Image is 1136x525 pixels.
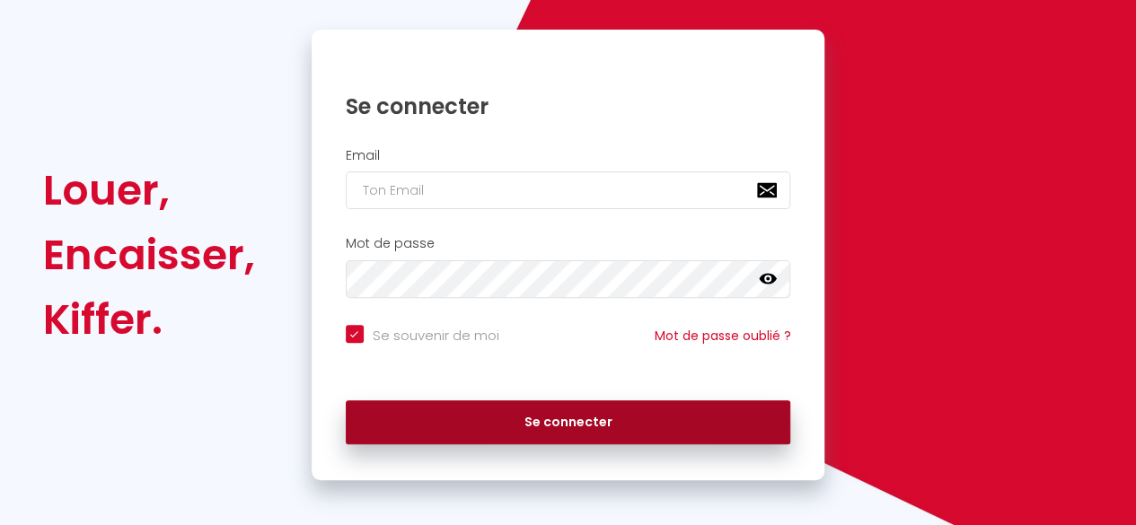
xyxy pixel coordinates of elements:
div: Kiffer. [43,287,255,352]
a: Mot de passe oublié ? [654,327,790,345]
div: Louer, [43,158,255,223]
input: Ton Email [346,171,791,209]
h2: Mot de passe [346,236,791,251]
button: Ouvrir le widget de chat LiveChat [14,7,68,61]
h2: Email [346,148,791,163]
button: Se connecter [346,400,791,445]
h1: Se connecter [346,92,791,120]
div: Encaisser, [43,223,255,287]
